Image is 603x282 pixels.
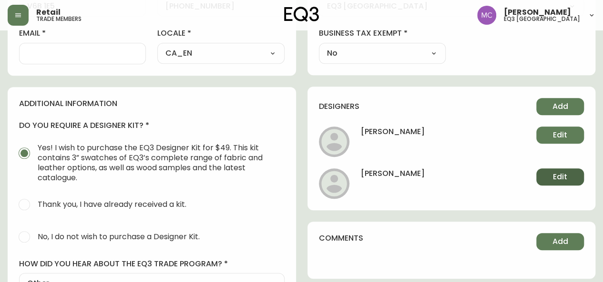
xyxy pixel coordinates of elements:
label: how did you hear about the eq3 trade program? [19,259,285,269]
span: Retail [36,9,61,16]
h4: additional information [19,98,285,109]
button: Add [536,233,584,250]
span: Yes! I wish to purchase the EQ3 Designer Kit for $49. This kit contains 3” swatches of EQ3’s comp... [38,143,277,183]
label: email [19,28,146,39]
button: Edit [536,126,584,144]
span: Thank you, I have already received a kit. [38,199,186,209]
span: Add [552,236,568,247]
h5: trade members [36,16,82,22]
span: Add [552,101,568,112]
h4: do you require a designer kit? [19,120,285,131]
h4: [PERSON_NAME] [361,168,425,185]
img: logo [284,7,319,22]
span: Edit [553,172,567,182]
h4: comments [319,233,363,243]
label: locale [157,28,284,39]
label: business tax exempt [319,28,446,39]
img: 6dbdb61c5655a9a555815750a11666cc [477,6,496,25]
button: Add [536,98,584,115]
h4: [PERSON_NAME] [361,126,425,144]
button: Edit [536,168,584,185]
h4: designers [319,101,359,112]
span: [PERSON_NAME] [504,9,571,16]
span: No, I do not wish to purchase a Designer Kit. [38,232,200,242]
span: Edit [553,130,567,140]
h5: eq3 [GEOGRAPHIC_DATA] [504,16,580,22]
